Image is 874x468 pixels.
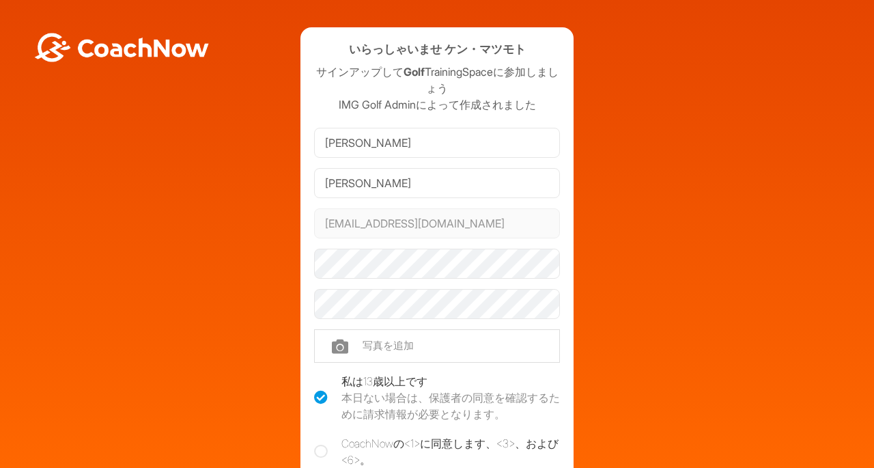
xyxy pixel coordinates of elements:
font: Golf [404,65,425,79]
font: 本日ない場合は、保護者の同意を確認するために請求情報が必要となります。 [341,391,560,421]
font: CoachNowの<1>に同意します [341,437,485,450]
font: 私は13歳以上です [341,374,427,388]
font: サインアップして [316,65,404,79]
font: 。 [360,453,371,467]
input: メールアドレス [314,208,560,238]
font: 、<3> [485,437,515,450]
font: いらっしゃいませ [349,42,442,56]
font: TrainingSpaceに参加しましょう [425,65,559,95]
font: 、および<6> [341,437,559,467]
input: 名前 [314,168,560,198]
font: ケン・マツモト [445,42,526,56]
font: IMG Golf Adminによって作成されました [339,98,536,111]
input: ファーストネーム [314,128,560,158]
img: BwLJSsUCoWCh5upNqxVrqldRgqLPVwmV24tXu5FoVAoFEpwwqQ3VIfuoInZCoVCoTD4vwADAC3ZFMkVEQFDAAAAAElFTkSuQmCC [33,33,210,62]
